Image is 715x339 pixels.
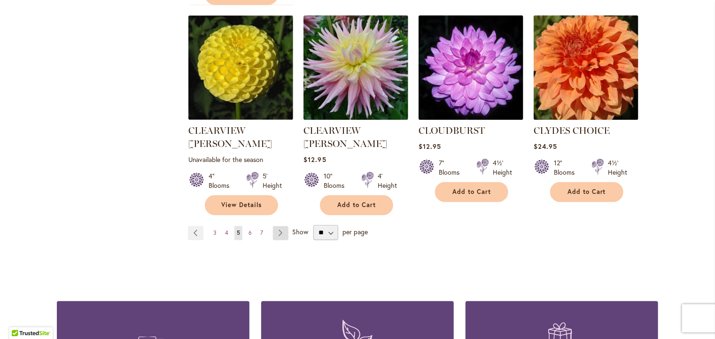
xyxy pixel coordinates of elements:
a: View Details [205,195,278,216]
a: Clyde's Choice [534,113,638,122]
span: Add to Cart [567,188,606,196]
span: $12.95 [303,155,326,164]
a: CLEARVIEW [PERSON_NAME] [188,125,272,150]
a: Cloudburst [419,113,523,122]
span: Show [292,228,308,237]
div: 4½' Height [608,159,627,177]
img: Cloudburst [419,15,523,120]
span: $24.95 [534,142,557,151]
a: CLEARVIEW DANIEL [188,113,293,122]
a: Clearview Jonas [303,113,408,122]
div: 5' Height [263,172,282,191]
span: View Details [221,201,262,209]
span: 4 [225,230,228,237]
div: 4' Height [378,172,397,191]
div: 7" Blooms [439,159,465,177]
span: 3 [213,230,217,237]
img: Clearview Jonas [303,15,408,120]
button: Add to Cart [435,182,508,202]
p: Unavailable for the season [188,155,293,164]
span: $12.95 [419,142,441,151]
span: 5 [237,230,240,237]
a: 7 [258,226,265,240]
span: 6 [249,230,252,237]
button: Add to Cart [550,182,623,202]
iframe: Launch Accessibility Center [7,306,33,332]
a: CLYDES CHOICE [534,125,610,137]
a: 3 [211,226,219,240]
div: 12" Blooms [554,159,580,177]
a: CLEARVIEW [PERSON_NAME] [303,125,387,150]
a: CLOUDBURST [419,125,485,137]
a: 4 [223,226,231,240]
div: 4½' Height [493,159,512,177]
img: Clyde's Choice [534,15,638,120]
button: Add to Cart [320,195,393,216]
span: Add to Cart [337,201,376,209]
span: 7 [260,230,263,237]
span: Add to Cart [452,188,491,196]
div: 10" Blooms [324,172,350,191]
div: 4" Blooms [209,172,235,191]
span: per page [342,228,368,237]
img: CLEARVIEW DANIEL [188,15,293,120]
a: 6 [246,226,254,240]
